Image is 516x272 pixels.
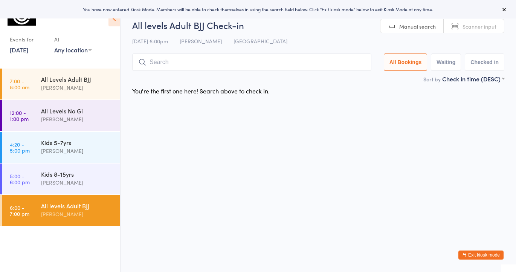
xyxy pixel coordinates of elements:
time: 12:00 - 1:00 pm [10,110,29,122]
div: [PERSON_NAME] [41,178,114,187]
time: 5:00 - 6:00 pm [10,173,30,185]
a: 12:00 -1:00 pmAll Levels No Gi[PERSON_NAME] [2,100,120,131]
button: All Bookings [384,53,427,71]
button: Exit kiosk mode [458,251,504,260]
time: 6:00 - 7:00 pm [10,205,29,217]
input: Search [132,53,371,71]
div: You're the first one here! Search above to check in. [132,87,270,95]
span: [GEOGRAPHIC_DATA] [234,37,287,45]
span: Scanner input [463,23,496,30]
time: 7:00 - 8:00 am [10,78,29,90]
a: 7:00 -8:00 amAll Levels Adult BJJ[PERSON_NAME] [2,69,120,99]
div: Events for [10,33,47,46]
div: All Levels Adult BJJ [41,75,114,83]
a: [DATE] [10,46,28,54]
button: Checked in [465,53,504,71]
div: All Levels No Gi [41,107,114,115]
div: [PERSON_NAME] [41,210,114,219]
h2: All levels Adult BJJ Check-in [132,19,504,31]
a: 6:00 -7:00 pmAll levels Adult BJJ[PERSON_NAME] [2,195,120,226]
div: All levels Adult BJJ [41,202,114,210]
div: [PERSON_NAME] [41,83,114,92]
span: [DATE] 6:00pm [132,37,168,45]
div: Check in time (DESC) [442,75,504,83]
a: 4:20 -5:00 pmKids 5-7yrs[PERSON_NAME] [2,132,120,163]
div: [PERSON_NAME] [41,147,114,155]
div: [PERSON_NAME] [41,115,114,124]
span: Manual search [399,23,436,30]
label: Sort by [423,75,441,83]
div: You have now entered Kiosk Mode. Members will be able to check themselves in using the search fie... [12,6,504,12]
div: Any location [54,46,92,54]
div: Kids 5-7yrs [41,138,114,147]
button: Waiting [431,53,461,71]
time: 4:20 - 5:00 pm [10,141,30,153]
a: 5:00 -6:00 pmKids 8-15yrs[PERSON_NAME] [2,164,120,194]
div: Kids 8-15yrs [41,170,114,178]
div: At [54,33,92,46]
span: [PERSON_NAME] [180,37,222,45]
